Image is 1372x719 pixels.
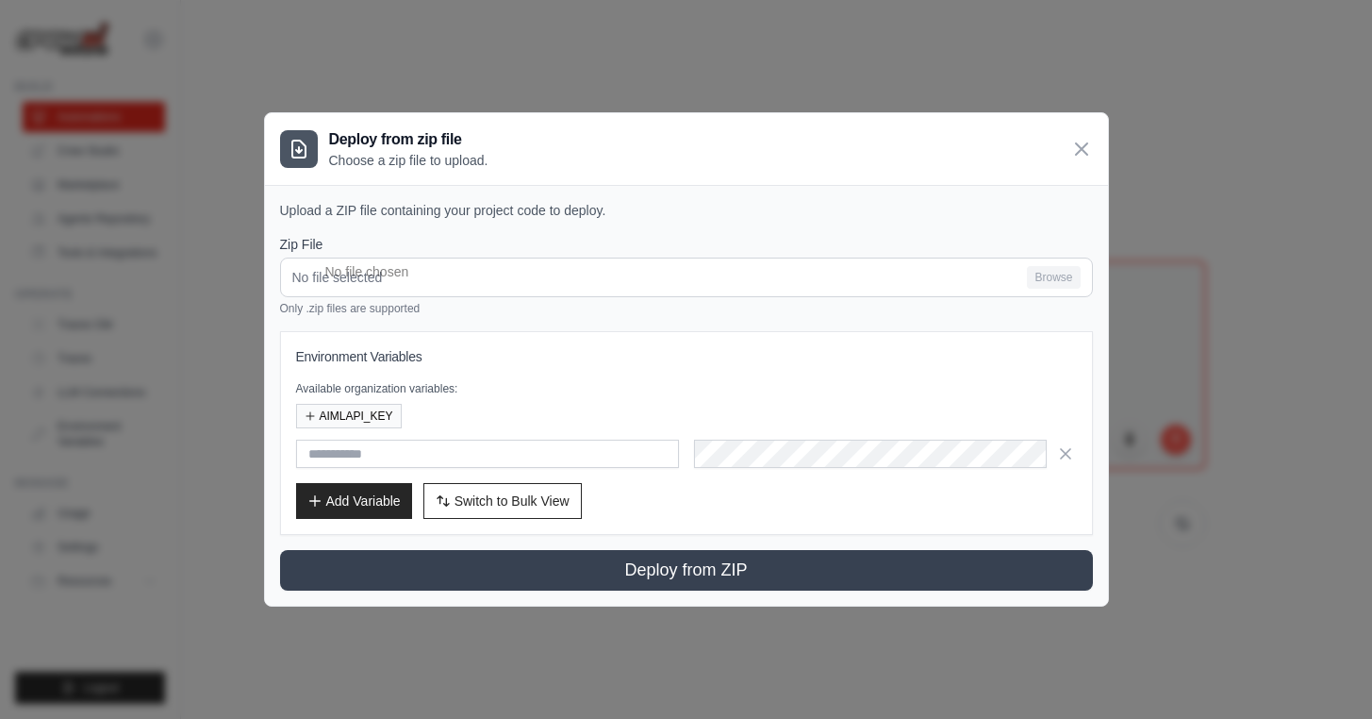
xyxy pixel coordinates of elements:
[280,201,1093,220] p: Upload a ZIP file containing your project code to deploy.
[296,483,412,519] button: Add Variable
[455,492,570,510] span: Switch to Bulk View
[280,235,1093,254] label: Zip File
[280,550,1093,591] button: Deploy from ZIP
[296,347,1077,366] h3: Environment Variables
[423,483,582,519] button: Switch to Bulk View
[329,128,488,151] h3: Deploy from zip file
[280,301,1093,316] p: Only .zip files are supported
[329,151,488,170] p: Choose a zip file to upload.
[296,381,1077,396] p: Available organization variables:
[296,404,402,428] button: AIMLAPI_KEY
[280,258,1093,297] input: No file selected Browse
